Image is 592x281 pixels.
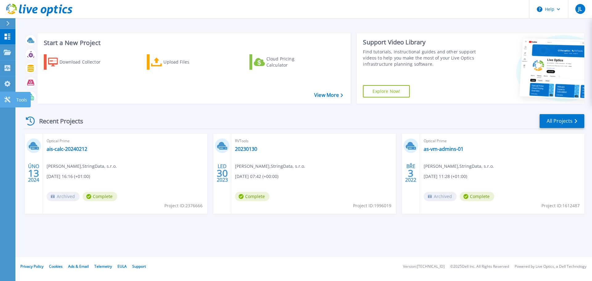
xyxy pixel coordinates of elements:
[68,264,89,269] a: Ads & Email
[363,38,479,46] div: Support Video Library
[403,265,445,269] li: Version: [TECHNICAL_ID]
[60,56,109,68] div: Download Collector
[28,171,39,176] span: 13
[235,192,269,201] span: Complete
[147,54,216,70] a: Upload Files
[16,92,27,108] p: Tools
[47,163,117,170] span: [PERSON_NAME] , StringData, s.r.o.
[353,202,391,209] span: Project ID: 1996019
[363,49,479,67] div: Find tutorials, instructional guides and other support videos to help you make the most of your L...
[132,264,146,269] a: Support
[515,265,586,269] li: Powered by Live Optics, a Dell Technology
[314,92,343,98] a: View More
[408,171,413,176] span: 3
[94,264,112,269] a: Telemetry
[540,114,584,128] a: All Projects
[24,114,92,129] div: Recent Projects
[49,264,63,269] a: Cookies
[20,264,43,269] a: Privacy Policy
[28,162,39,184] div: ÚNO 2024
[163,56,213,68] div: Upload Files
[235,173,278,180] span: [DATE] 07:42 (+00:00)
[47,146,87,152] a: ais-calc-20240212
[424,138,581,144] span: Optical Prime
[424,146,463,152] a: as-vm-admins-01
[216,162,228,184] div: LED 2023
[424,192,457,201] span: Archived
[235,163,305,170] span: [PERSON_NAME] , StringData, s.r.o.
[450,265,509,269] li: © 2025 Dell Inc. All Rights Reserved
[405,162,417,184] div: BŘE 2022
[578,6,582,11] span: JL
[266,56,316,68] div: Cloud Pricing Calculator
[217,171,228,176] span: 30
[424,163,494,170] span: [PERSON_NAME] , StringData, s.r.o.
[47,192,80,201] span: Archived
[47,173,90,180] span: [DATE] 16:16 (+01:00)
[44,39,343,46] h3: Start a New Project
[235,138,392,144] span: RVTools
[424,173,467,180] span: [DATE] 11:28 (+01:00)
[164,202,203,209] span: Project ID: 2376666
[460,192,494,201] span: Complete
[541,202,580,209] span: Project ID: 1612487
[363,85,410,97] a: Explore Now!
[47,138,203,144] span: Optical Prime
[235,146,257,152] a: 20230130
[249,54,318,70] a: Cloud Pricing Calculator
[117,264,127,269] a: EULA
[44,54,113,70] a: Download Collector
[83,192,117,201] span: Complete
